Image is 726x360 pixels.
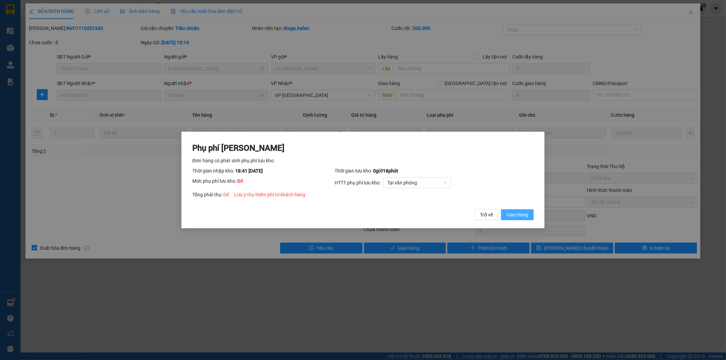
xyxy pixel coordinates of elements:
img: logo.jpg [9,9,60,43]
li: 271 - [PERSON_NAME] - [GEOGRAPHIC_DATA] - [GEOGRAPHIC_DATA] [64,17,285,25]
span: 0 đ [237,178,243,184]
div: Tổng phải thu: [192,191,534,198]
span: Trở về [480,211,493,218]
div: Đơn hàng có phát sinh phụ phí lưu kho: [192,157,534,164]
div: Thời gian nhập kho: [192,167,335,175]
span: Giao hàng [506,211,528,218]
span: Phụ phí [PERSON_NAME] [192,143,285,153]
button: Trở về [474,209,498,220]
span: Tại văn phòng [387,178,447,188]
span: 0 giờ 18 phút [373,168,398,174]
span: Lưu ý thu thêm phí từ khách hàng [234,192,305,197]
div: Thời gian lưu kho: [335,167,534,175]
span: 0 đ [223,192,229,197]
button: Giao hàng [501,209,534,220]
b: GỬI : VP [GEOGRAPHIC_DATA] [9,46,101,69]
div: HTTT phụ phí lưu kho: [335,177,534,188]
span: 18:41 [DATE] [235,168,263,174]
div: Mức phụ phí lưu kho: [192,177,335,188]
